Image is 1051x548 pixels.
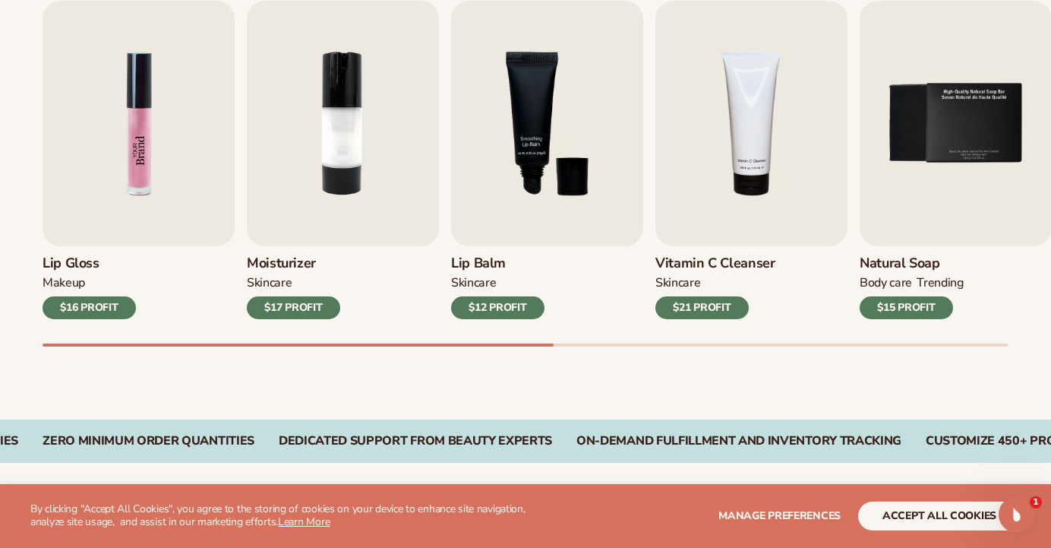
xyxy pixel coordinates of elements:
div: BODY Care [860,275,912,291]
div: $16 PROFIT [43,296,136,319]
iframe: Intercom live chat [999,496,1035,533]
img: Shopify Image 5 [43,1,235,246]
div: SKINCARE [247,275,292,291]
span: 1 [1030,496,1042,508]
h3: Lip Gloss [43,255,136,272]
div: $12 PROFIT [451,296,544,319]
h3: Lip Balm [451,255,544,272]
div: TRENDING [917,275,963,291]
div: MAKEUP [43,275,85,291]
button: Manage preferences [718,502,841,531]
div: SKINCARE [451,275,496,291]
a: 2 / 9 [247,1,439,319]
h3: Vitamin C Cleanser [655,255,775,272]
h3: Natural Soap [860,255,964,272]
a: 1 / 9 [43,1,235,319]
a: Learn More [278,515,330,529]
div: $21 PROFIT [655,296,749,319]
div: Zero Minimum Order QuantitieS [43,434,254,448]
span: Manage preferences [718,508,841,523]
div: $15 PROFIT [860,296,953,319]
p: By clicking "Accept All Cookies", you agree to the storing of cookies on your device to enhance s... [30,503,531,529]
div: $17 PROFIT [247,296,340,319]
button: accept all cookies [858,502,1021,531]
h3: Moisturizer [247,255,340,272]
div: Dedicated Support From Beauty Experts [279,434,552,448]
div: On-Demand Fulfillment and Inventory Tracking [576,434,901,448]
a: 4 / 9 [655,1,847,319]
a: 3 / 9 [451,1,643,319]
div: Skincare [655,275,700,291]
